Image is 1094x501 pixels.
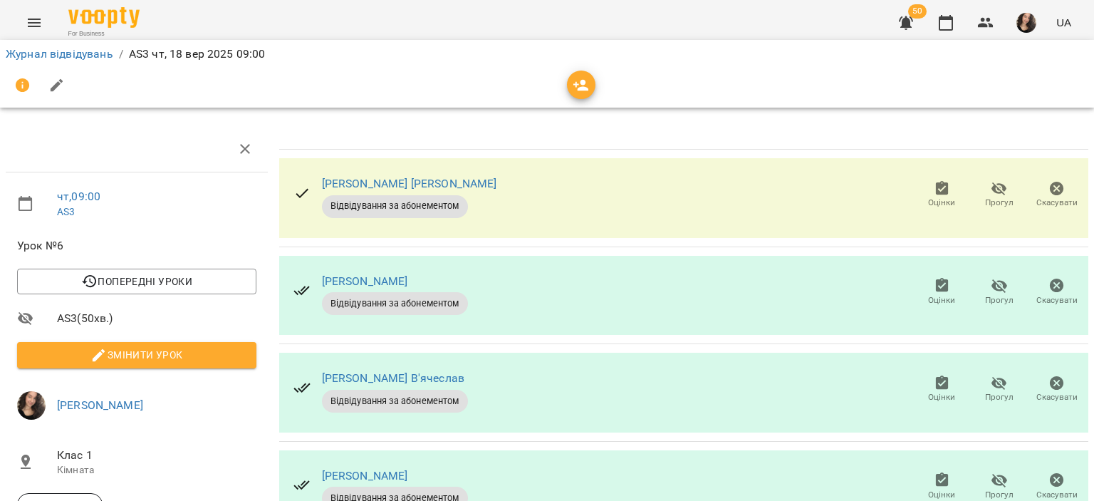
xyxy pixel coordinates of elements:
img: Voopty Logo [68,7,140,28]
span: UA [1056,15,1071,30]
a: [PERSON_NAME] [57,398,143,412]
span: Прогул [985,197,1014,209]
a: [PERSON_NAME] [322,469,408,482]
button: Прогул [971,370,1028,410]
span: Урок №6 [17,237,256,254]
span: For Business [68,29,140,38]
a: чт , 09:00 [57,190,100,203]
span: Клас 1 [57,447,256,464]
button: Оцінки [913,272,971,312]
a: Журнал відвідувань [6,47,113,61]
img: af1f68b2e62f557a8ede8df23d2b6d50.jpg [1016,13,1036,33]
span: Оцінки [928,489,955,501]
button: Скасувати [1028,370,1085,410]
button: Прогул [971,272,1028,312]
button: Скасувати [1028,272,1085,312]
button: Оцінки [913,370,971,410]
span: Прогул [985,294,1014,306]
span: Скасувати [1036,197,1078,209]
span: Оцінки [928,197,955,209]
span: Відвідування за абонементом [322,297,468,310]
li: / [119,46,123,63]
button: Попередні уроки [17,269,256,294]
span: Попередні уроки [28,273,245,290]
span: AS3 ( 50 хв. ) [57,310,256,327]
span: Скасувати [1036,489,1078,501]
button: Прогул [971,175,1028,215]
button: Змінити урок [17,342,256,368]
button: Оцінки [913,175,971,215]
span: 50 [908,4,927,19]
span: Оцінки [928,391,955,403]
a: [PERSON_NAME] [PERSON_NAME] [322,177,497,190]
button: Скасувати [1028,175,1085,215]
button: Menu [17,6,51,40]
a: AS3 [57,206,75,217]
a: [PERSON_NAME] В'ячеслав [322,371,464,385]
span: Скасувати [1036,391,1078,403]
a: [PERSON_NAME] [322,274,408,288]
img: af1f68b2e62f557a8ede8df23d2b6d50.jpg [17,391,46,420]
span: Змінити урок [28,346,245,363]
span: Прогул [985,391,1014,403]
span: Оцінки [928,294,955,306]
span: Прогул [985,489,1014,501]
span: Скасувати [1036,294,1078,306]
p: Кімната [57,463,256,477]
nav: breadcrumb [6,46,1088,63]
button: UA [1051,9,1077,36]
span: Відвідування за абонементом [322,395,468,408]
p: AS3 чт, 18 вер 2025 09:00 [129,46,266,63]
span: Відвідування за абонементом [322,200,468,212]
